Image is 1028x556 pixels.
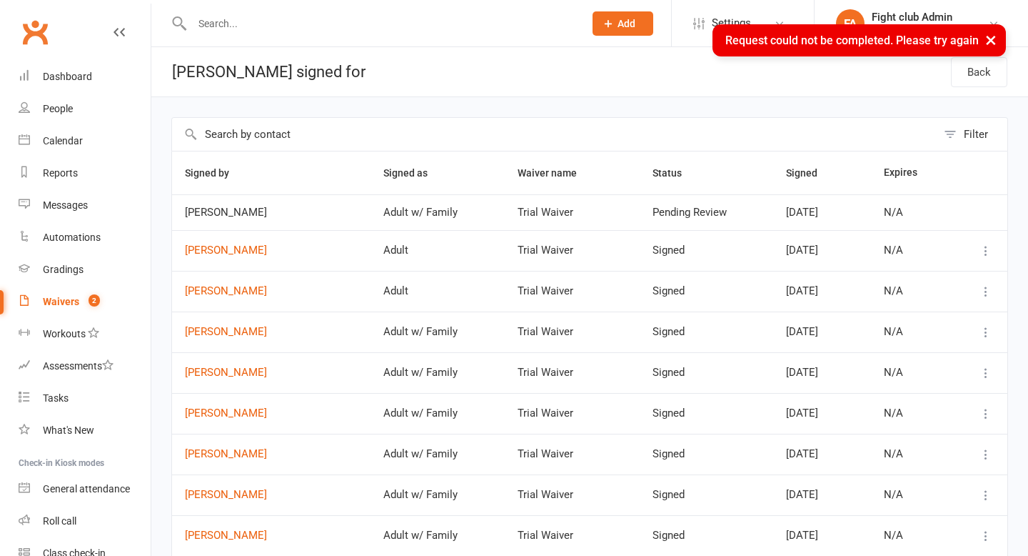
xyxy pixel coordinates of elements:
[19,189,151,222] a: Messages
[712,24,1006,56] div: Request could not be completed. Please try again
[640,393,773,434] td: Signed
[786,284,818,297] span: [DATE]
[640,230,773,271] td: Signed
[383,164,443,182] button: Signed as
[652,164,697,182] button: Status
[43,360,114,372] div: Assessments
[884,489,937,501] div: N/A
[43,103,73,114] div: People
[19,222,151,254] a: Automations
[712,7,751,39] span: Settings
[371,271,504,312] td: Adult
[786,407,818,420] span: [DATE]
[185,244,358,257] a: [PERSON_NAME]
[884,244,937,257] div: N/A
[964,126,988,143] div: Filter
[185,530,358,542] a: [PERSON_NAME]
[19,157,151,189] a: Reports
[518,164,593,182] button: Waiver name
[185,407,358,420] a: [PERSON_NAME]
[371,515,504,556] td: Adult w/ Family
[618,18,635,29] span: Add
[19,254,151,286] a: Gradings
[371,312,504,352] td: Adult w/ Family
[89,294,100,307] span: 2
[518,244,627,257] div: Trial Waiver
[19,61,151,93] a: Dashboard
[371,230,504,271] td: Adult
[43,425,94,436] div: What's New
[43,328,86,339] div: Workouts
[640,475,773,515] td: Signed
[43,135,83,147] div: Calendar
[518,367,627,379] div: Trial Waiver
[185,164,245,182] button: Signed by
[19,350,151,382] a: Assessments
[518,530,627,542] div: Trial Waiver
[640,434,773,475] td: Signed
[19,125,151,157] a: Calendar
[19,93,151,125] a: People
[884,285,937,297] div: N/A
[43,392,69,404] div: Tasks
[871,152,950,194] th: Expires
[872,24,978,36] div: Jiu Jitsu Works PTY LTD
[640,515,773,556] td: Signed
[185,367,358,379] a: [PERSON_NAME]
[43,264,84,275] div: Gradings
[951,57,1007,87] a: Back
[185,489,358,501] a: [PERSON_NAME]
[43,71,92,82] div: Dashboard
[518,167,593,179] span: Waiver name
[383,167,443,179] span: Signed as
[185,285,358,297] a: [PERSON_NAME]
[836,9,865,38] div: FA
[172,118,937,151] input: Search by contact
[43,232,101,243] div: Automations
[786,167,833,179] span: Signed
[17,14,53,50] a: Clubworx
[43,167,78,179] div: Reports
[371,434,504,475] td: Adult w/ Family
[786,325,818,338] span: [DATE]
[640,312,773,352] td: Signed
[884,326,937,338] div: N/A
[151,47,366,96] div: [PERSON_NAME] signed for
[937,118,1007,151] button: Filter
[978,24,1004,55] button: ×
[19,318,151,350] a: Workouts
[652,167,697,179] span: Status
[19,382,151,414] a: Tasks
[43,483,130,495] div: General attendance
[19,473,151,505] a: General attendance kiosk mode
[518,285,627,297] div: Trial Waiver
[640,194,773,230] td: Pending Review
[884,448,937,460] div: N/A
[19,505,151,537] a: Roll call
[371,194,504,230] td: Adult w/ Family
[371,475,504,515] td: Adult w/ Family
[518,448,627,460] div: Trial Waiver
[43,296,79,307] div: Waivers
[872,11,978,24] div: Fight club Admin
[640,271,773,312] td: Signed
[185,167,245,179] span: Signed by
[640,352,773,393] td: Signed
[371,352,504,393] td: Adult w/ Family
[518,326,627,338] div: Trial Waiver
[786,244,818,257] span: [DATE]
[884,207,937,219] div: N/A
[786,488,818,501] span: [DATE]
[188,14,574,34] input: Search...
[185,448,358,460] a: [PERSON_NAME]
[786,206,818,219] span: [DATE]
[884,407,937,420] div: N/A
[786,366,818,379] span: [DATE]
[786,164,833,182] button: Signed
[43,515,76,527] div: Roll call
[518,407,627,420] div: Trial Waiver
[518,207,627,219] div: Trial Waiver
[593,11,653,36] button: Add
[518,489,627,501] div: Trial Waiver
[19,414,151,447] a: What's New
